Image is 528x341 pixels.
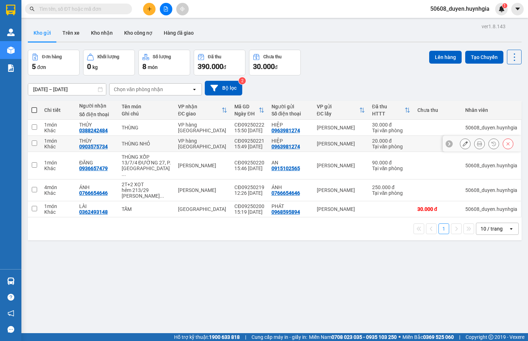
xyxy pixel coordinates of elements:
[429,51,462,64] button: Lên hàng
[438,223,449,234] button: 1
[369,101,414,120] th: Toggle SortBy
[142,62,146,71] span: 8
[163,6,168,11] span: file-add
[423,334,454,340] strong: 0369 525 060
[7,294,14,301] span: question-circle
[234,138,264,144] div: CĐ09250221
[79,128,108,133] div: 0388242484
[79,203,115,209] div: LÀI
[79,165,108,171] div: 0936657479
[122,182,171,187] div: 2T+2 XỌT
[160,193,164,199] span: ...
[234,165,264,171] div: 15:46 [DATE]
[313,101,369,120] th: Toggle SortBy
[44,203,72,209] div: 1 món
[372,138,410,144] div: 20.000 đ
[460,138,471,149] div: Sửa đơn hàng
[44,107,72,113] div: Chi tiết
[138,50,190,75] button: Số lượng8món
[271,128,300,133] div: 0963981274
[79,112,115,117] div: Số điện thoại
[317,187,365,193] div: [PERSON_NAME]
[7,310,14,317] span: notification
[122,154,171,160] div: THÙNG XỐP
[97,54,119,59] div: Khối lượng
[122,104,171,109] div: Tên món
[271,138,310,144] div: HIỆP
[239,77,246,84] sup: 2
[271,190,300,196] div: 0766654646
[7,46,15,54] img: warehouse-icon
[372,165,410,171] div: Tại văn phòng
[465,107,517,113] div: Nhân viên
[263,54,281,59] div: Chưa thu
[252,333,307,341] span: Cung cấp máy in - giấy in:
[402,333,454,341] span: Miền Bắc
[122,111,171,117] div: Ghi chú
[44,184,72,190] div: 4 món
[57,24,85,41] button: Trên xe
[143,3,156,15] button: plus
[234,203,264,209] div: CĐ09250200
[508,226,514,232] svg: open
[178,163,227,168] div: [PERSON_NAME]
[372,144,410,149] div: Tại văn phòng
[503,3,506,8] span: 1
[209,334,240,340] strong: 1900 633 818
[271,104,310,109] div: Người gửi
[174,333,240,341] span: Hỗ trợ kỹ thuật:
[511,3,524,15] button: caret-down
[44,160,72,165] div: 1 món
[83,50,135,75] button: Khối lượng0kg
[79,190,108,196] div: 0766654646
[271,209,300,215] div: 0968595894
[160,3,172,15] button: file-add
[317,141,365,147] div: [PERSON_NAME]
[28,50,80,75] button: Đơn hàng5đơn
[317,104,359,109] div: VP gửi
[234,184,264,190] div: CĐ09250219
[465,163,517,168] div: 50608_duyen.huynhgia
[253,62,275,71] span: 30.000
[245,333,246,341] span: |
[7,64,15,72] img: solution-icon
[317,111,359,117] div: ĐC lấy
[44,190,72,196] div: Khác
[122,141,171,147] div: THÙNG NHỎ
[32,62,36,71] span: 5
[317,125,365,130] div: [PERSON_NAME]
[425,4,495,13] span: 50608_duyen.huynhgia
[79,160,115,165] div: ĐĂNG
[79,122,115,128] div: THỦY
[234,111,258,117] div: Ngày ĐH
[234,190,264,196] div: 12:26 [DATE]
[271,184,310,190] div: ÁNH
[44,128,72,133] div: Khác
[465,125,517,130] div: 50608_duyen.huynhgia
[317,163,365,168] div: [PERSON_NAME]
[79,138,115,144] div: THÙY
[44,138,72,144] div: 1 món
[234,160,264,165] div: CĐ09250220
[514,6,521,12] span: caret-down
[122,125,171,130] div: THÙNG
[148,64,158,70] span: món
[44,144,72,149] div: Khác
[482,23,506,30] div: ver 1.8.143
[85,24,118,41] button: Kho nhận
[147,6,152,11] span: plus
[231,101,268,120] th: Toggle SortBy
[44,122,72,128] div: 1 món
[309,333,397,341] span: Miền Nam
[372,160,410,165] div: 90.000 đ
[6,5,15,15] img: logo-vxr
[271,122,310,128] div: HIỆP
[3,44,26,48] span: ĐT:0905000767
[42,54,62,59] div: Đơn hàng
[54,23,90,30] span: VP Nhận: VP hàng [GEOGRAPHIC_DATA]
[178,104,222,109] div: VP nhận
[417,206,458,212] div: 30.000 đ
[271,203,310,209] div: PHÁT
[481,225,503,232] div: 10 / trang
[194,50,245,75] button: Đã thu390.000đ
